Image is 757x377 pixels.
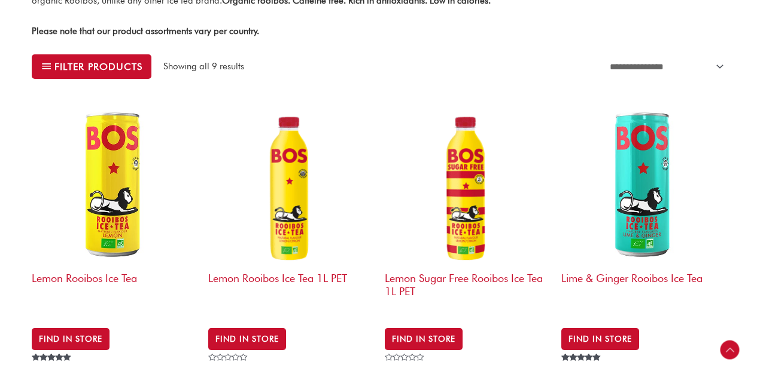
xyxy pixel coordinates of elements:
select: Shop order [603,54,726,79]
h2: Lemon Sugar Free Rooibos Ice Tea 1L PET [385,266,549,312]
a: Lemon Sugar Free Rooibos Ice Tea 1L PET [385,102,549,317]
img: EU_BOS_1L_Lemon [32,102,196,266]
a: Lemon Rooibos Ice Tea 1L PET [208,102,373,317]
h2: Lime & Ginger Rooibos Ice Tea [561,266,726,312]
a: BUY IN STORE [561,328,639,350]
a: Lemon Rooibos Ice Tea [32,102,196,317]
a: Lime & Ginger Rooibos Ice Tea [561,102,726,317]
img: EU_BOS_250ml_L&G [561,102,726,266]
h2: Lemon Rooibos Ice Tea [32,266,196,312]
a: Buy in Store [385,328,463,350]
p: Showing all 9 results [163,60,244,73]
a: BUY IN STORE [32,328,110,350]
button: Filter products [32,54,152,79]
img: Bos Lemon Ice Tea PET [385,102,549,266]
span: Filter products [54,62,142,71]
strong: Please note that our product assortments vary per country. [32,26,259,36]
img: Bos Lemon Ice Tea [208,102,373,266]
h2: Lemon Rooibos Ice Tea 1L PET [208,266,373,312]
a: BUY IN STORE [208,328,286,350]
